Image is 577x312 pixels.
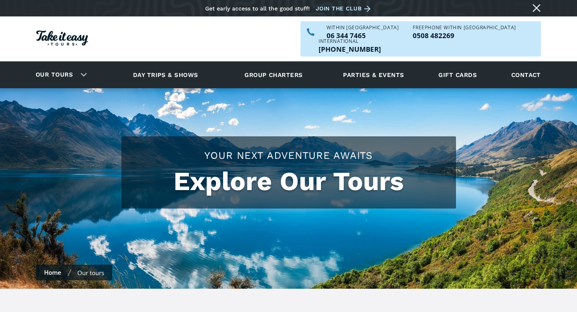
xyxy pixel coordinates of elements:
img: Take it easy Tours logo [36,30,88,46]
div: Freephone WITHIN [GEOGRAPHIC_DATA] [413,25,516,30]
p: [PHONE_NUMBER] [319,46,381,53]
div: Get early access to all the good stuff! [205,5,310,12]
h2: Your Next Adventure Awaits [129,148,448,162]
p: 0508 482269 [413,32,516,39]
a: Call us freephone within NZ on 0508482269 [413,32,516,39]
a: Group charters [234,64,313,86]
div: Our tours [26,64,93,86]
div: International [319,39,381,44]
a: Day trips & shows [123,64,208,86]
a: Homepage [36,26,88,52]
a: Close message [530,2,543,14]
a: Contact [507,64,545,86]
div: WITHIN [GEOGRAPHIC_DATA] [327,25,399,30]
div: Our tours [77,269,104,277]
h1: Explore Our Tours [129,166,448,197]
a: Our tours [30,65,79,84]
a: Home [44,268,61,276]
a: Join the club [316,4,373,14]
a: Gift cards [434,64,481,86]
p: 06 344 7465 [327,32,399,39]
a: Parties & events [339,64,408,86]
a: Call us within NZ on 063447465 [327,32,399,39]
nav: breadcrumbs [36,265,112,280]
a: Call us outside of NZ on +6463447465 [319,46,381,53]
